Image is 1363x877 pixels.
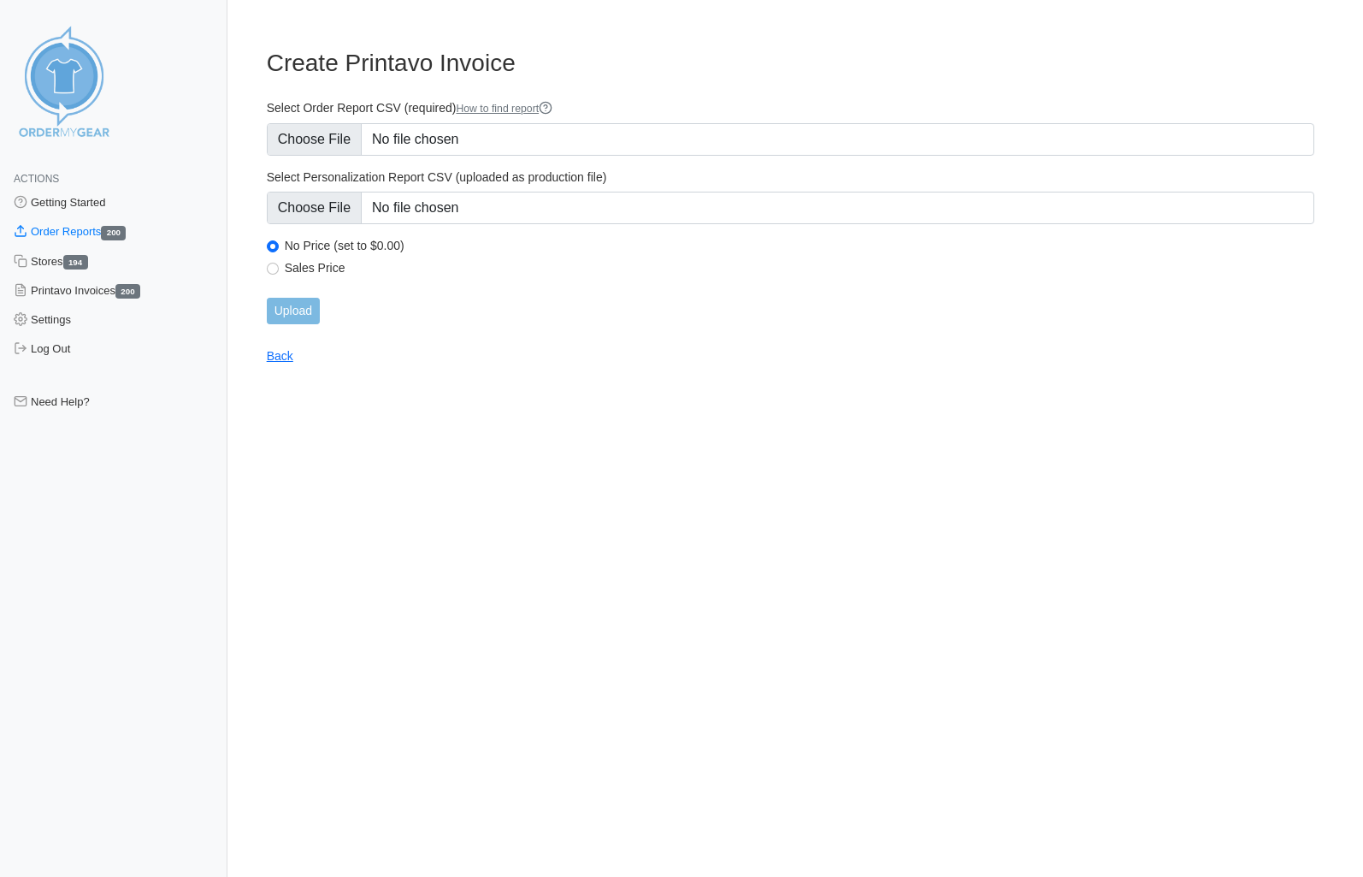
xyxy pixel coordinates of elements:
[456,103,552,115] a: How to find report
[14,173,59,185] span: Actions
[267,49,1314,78] h3: Create Printavo Invoice
[267,349,293,363] a: Back
[267,100,1314,116] label: Select Order Report CSV (required)
[267,169,1314,185] label: Select Personalization Report CSV (uploaded as production file)
[63,255,88,270] span: 194
[285,260,1314,276] label: Sales Price
[267,298,320,324] input: Upload
[101,226,126,240] span: 200
[115,284,140,299] span: 200
[285,238,1314,253] label: No Price (set to $0.00)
